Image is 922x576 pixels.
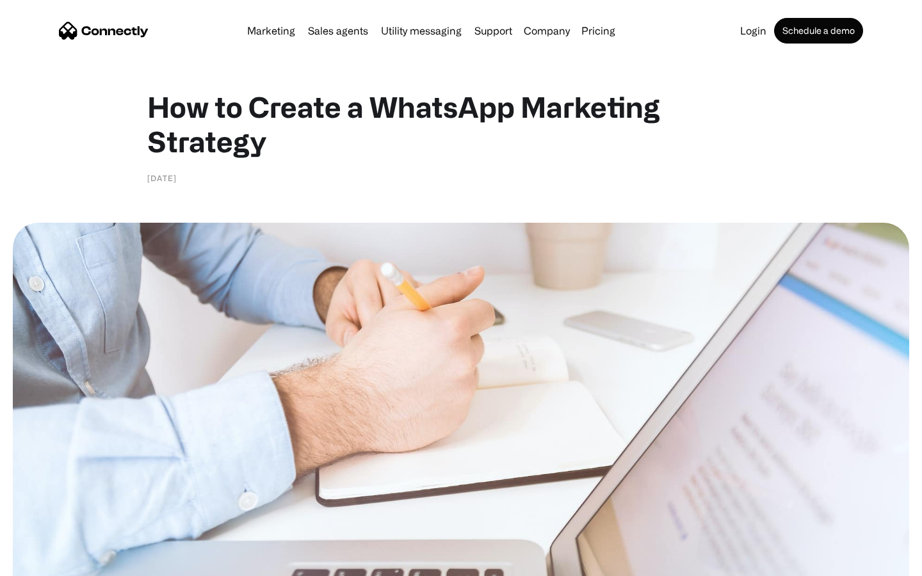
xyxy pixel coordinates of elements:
a: Login [735,26,772,36]
ul: Language list [26,554,77,572]
div: Company [524,22,570,40]
a: home [59,21,149,40]
a: Sales agents [303,26,373,36]
a: Utility messaging [376,26,467,36]
a: Pricing [576,26,620,36]
a: Schedule a demo [774,18,863,44]
aside: Language selected: English [13,554,77,572]
div: [DATE] [147,172,177,184]
a: Support [469,26,517,36]
h1: How to Create a WhatsApp Marketing Strategy [147,90,775,159]
a: Marketing [242,26,300,36]
div: Company [520,22,574,40]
